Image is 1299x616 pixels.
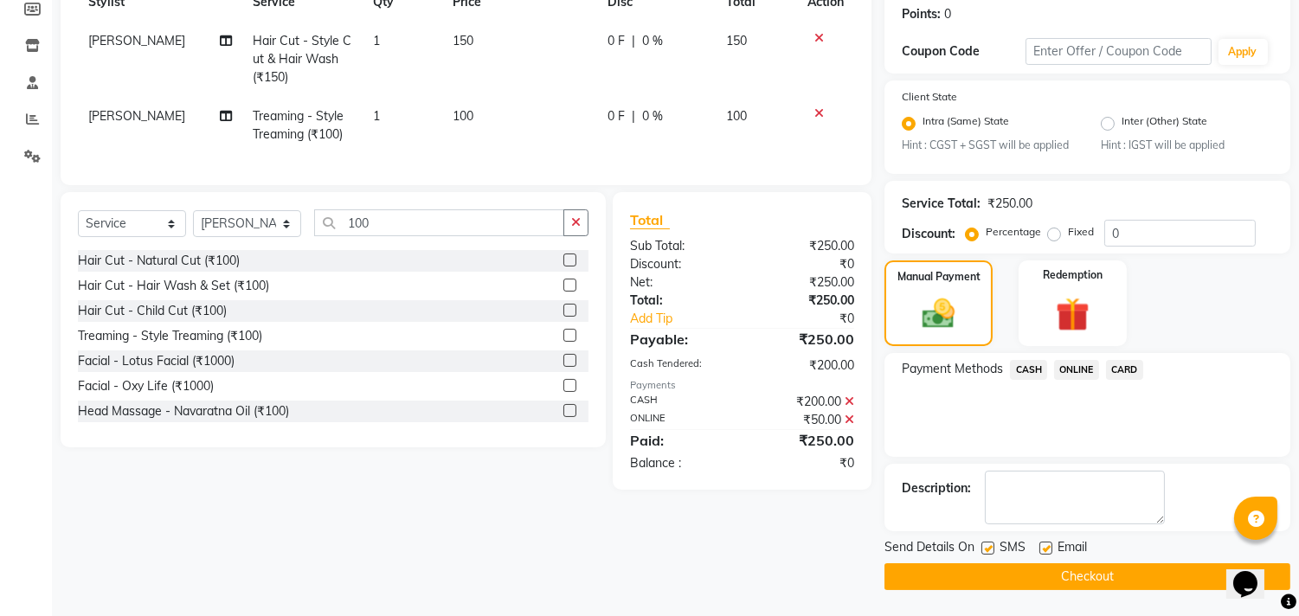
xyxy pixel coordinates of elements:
[743,411,868,429] div: ₹50.00
[743,237,868,255] div: ₹250.00
[642,107,663,125] span: 0 %
[884,538,974,560] span: Send Details On
[1101,138,1273,153] small: Hint : IGST will be applied
[1122,113,1207,134] label: Inter (Other) State
[944,5,951,23] div: 0
[987,195,1032,213] div: ₹250.00
[1219,39,1268,65] button: Apply
[902,479,971,497] div: Description:
[78,327,262,345] div: Treaming - Style Treaming (₹100)
[617,411,743,429] div: ONLINE
[1068,224,1094,240] label: Fixed
[254,33,352,85] span: Hair Cut - Style Cut & Hair Wash (₹150)
[617,292,743,310] div: Total:
[608,32,625,50] span: 0 F
[986,224,1041,240] label: Percentage
[727,108,748,124] span: 100
[1045,293,1100,336] img: _gift.svg
[78,252,240,270] div: Hair Cut - Natural Cut (₹100)
[254,108,344,142] span: Treaming - Style Treaming (₹100)
[630,378,854,393] div: Payments
[1106,360,1143,380] span: CARD
[743,255,868,273] div: ₹0
[617,237,743,255] div: Sub Total:
[902,225,955,243] div: Discount:
[617,310,763,328] a: Add Tip
[453,33,473,48] span: 150
[88,33,185,48] span: [PERSON_NAME]
[642,32,663,50] span: 0 %
[617,430,743,451] div: Paid:
[1026,38,1211,65] input: Enter Offer / Coupon Code
[1010,360,1047,380] span: CASH
[902,195,981,213] div: Service Total:
[617,255,743,273] div: Discount:
[902,42,1026,61] div: Coupon Code
[1226,547,1282,599] iframe: chat widget
[632,32,635,50] span: |
[902,360,1003,378] span: Payment Methods
[1054,360,1099,380] span: ONLINE
[617,273,743,292] div: Net:
[78,377,214,395] div: Facial - Oxy Life (₹1000)
[743,454,868,472] div: ₹0
[608,107,625,125] span: 0 F
[743,292,868,310] div: ₹250.00
[912,295,964,332] img: _cash.svg
[743,329,868,350] div: ₹250.00
[1000,538,1026,560] span: SMS
[902,5,941,23] div: Points:
[78,402,289,420] div: Head Massage - Navaratna Oil (₹100)
[902,89,957,105] label: Client State
[373,108,380,124] span: 1
[743,393,868,411] div: ₹200.00
[632,107,635,125] span: |
[743,356,868,375] div: ₹200.00
[1058,538,1087,560] span: Email
[453,108,473,124] span: 100
[897,269,981,285] label: Manual Payment
[630,211,670,229] span: Total
[88,108,185,124] span: [PERSON_NAME]
[617,356,743,375] div: Cash Tendered:
[727,33,748,48] span: 150
[78,302,227,320] div: Hair Cut - Child Cut (₹100)
[373,33,380,48] span: 1
[923,113,1009,134] label: Intra (Same) State
[617,393,743,411] div: CASH
[743,430,868,451] div: ₹250.00
[1043,267,1103,283] label: Redemption
[763,310,868,328] div: ₹0
[884,563,1290,590] button: Checkout
[617,454,743,472] div: Balance :
[78,277,269,295] div: Hair Cut - Hair Wash & Set (₹100)
[314,209,564,236] input: Search or Scan
[902,138,1074,153] small: Hint : CGST + SGST will be applied
[78,352,235,370] div: Facial - Lotus Facial (₹1000)
[743,273,868,292] div: ₹250.00
[617,329,743,350] div: Payable:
